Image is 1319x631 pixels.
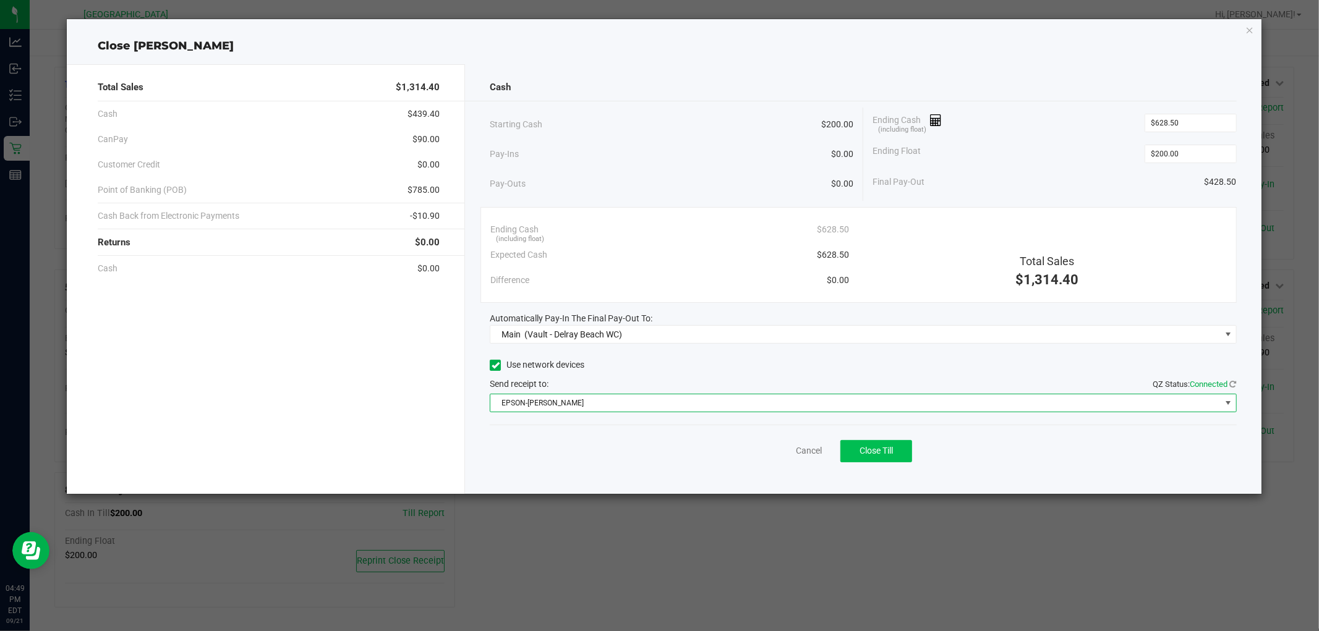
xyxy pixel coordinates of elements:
[490,177,526,190] span: Pay-Outs
[417,158,440,171] span: $0.00
[408,184,440,197] span: $785.00
[98,80,143,95] span: Total Sales
[490,148,519,161] span: Pay-Ins
[410,210,440,222] span: -$10.90
[490,379,549,389] span: Send receipt to:
[524,329,622,339] span: (Vault - Delray Beach WC)
[1015,272,1078,287] span: $1,314.40
[860,446,893,455] span: Close Till
[831,148,853,161] span: $0.00
[417,262,440,275] span: $0.00
[490,274,529,287] span: Difference
[412,133,440,146] span: $90.00
[796,444,822,457] a: Cancel
[396,80,440,95] span: $1,314.40
[502,329,521,339] span: Main
[490,313,652,323] span: Automatically Pay-In The Final Pay-Out To:
[490,223,539,236] span: Ending Cash
[98,133,128,146] span: CanPay
[817,248,849,261] span: $628.50
[873,114,942,132] span: Ending Cash
[490,80,511,95] span: Cash
[98,229,440,256] div: Returns
[878,125,926,135] span: (including float)
[873,176,924,188] span: Final Pay-Out
[840,440,912,462] button: Close Till
[831,177,853,190] span: $0.00
[873,145,921,163] span: Ending Float
[827,274,849,287] span: $0.00
[1190,379,1228,389] span: Connected
[1153,379,1237,389] span: QZ Status:
[12,532,49,569] iframe: Resource center
[490,118,542,131] span: Starting Cash
[490,248,547,261] span: Expected Cash
[490,394,1220,412] span: EPSON-[PERSON_NAME]
[98,210,239,222] span: Cash Back from Electronic Payments
[98,262,117,275] span: Cash
[67,38,1261,54] div: Close [PERSON_NAME]
[1020,255,1074,268] span: Total Sales
[408,108,440,121] span: $439.40
[821,118,853,131] span: $200.00
[98,108,117,121] span: Cash
[817,223,849,236] span: $628.50
[490,358,584,371] label: Use network devices
[98,158,160,171] span: Customer Credit
[415,235,440,250] span: $0.00
[497,234,545,245] span: (including float)
[1205,176,1237,188] span: $428.50
[98,184,187,197] span: Point of Banking (POB)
